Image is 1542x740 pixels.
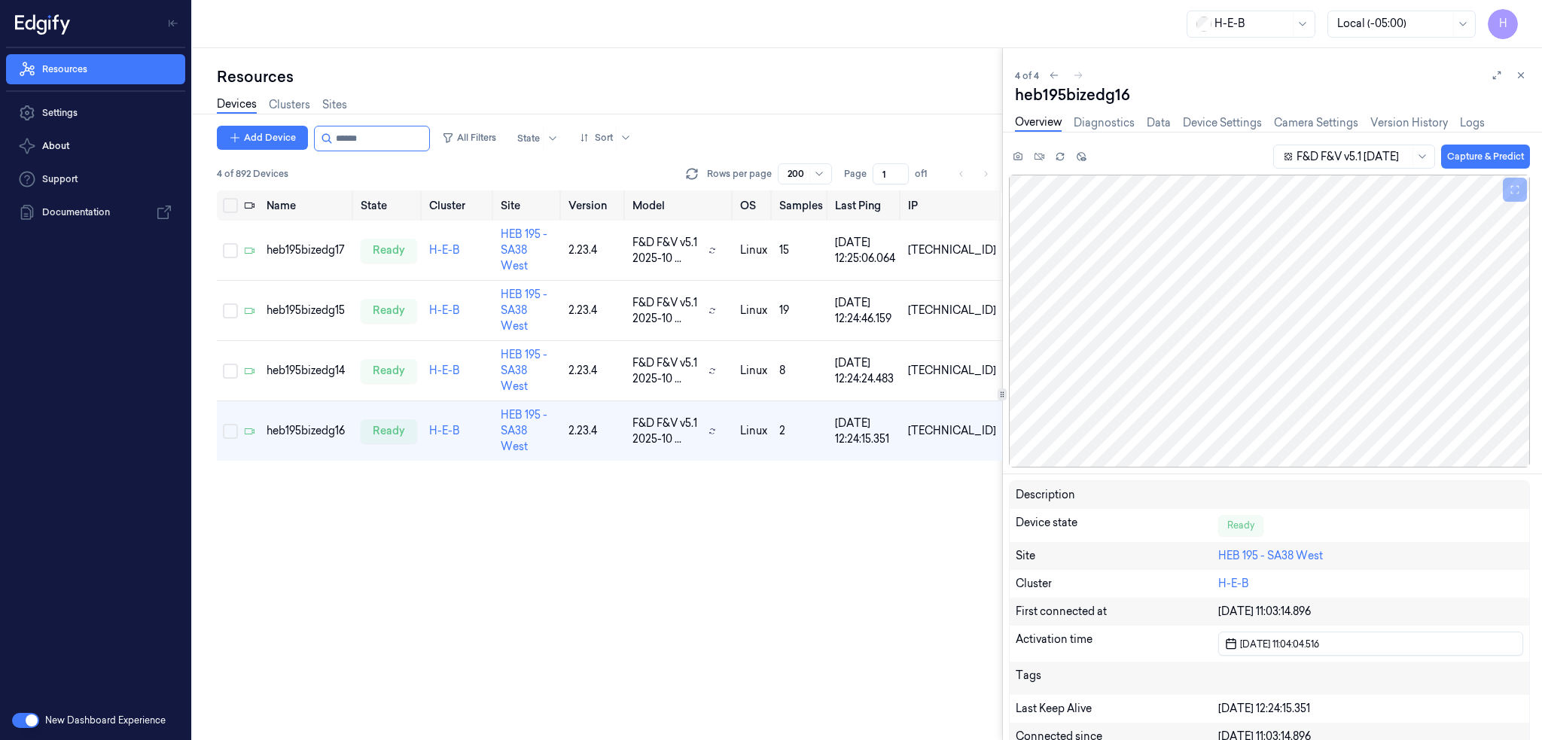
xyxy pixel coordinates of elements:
[568,363,620,379] div: 2.23.4
[6,131,185,161] button: About
[217,66,1002,87] div: Resources
[1218,701,1523,717] div: [DATE] 12:24:15.351
[6,98,185,128] a: Settings
[902,190,1002,221] th: IP
[1370,115,1448,131] a: Version History
[495,190,562,221] th: Site
[562,190,626,221] th: Version
[829,190,902,221] th: Last Ping
[740,242,767,258] p: linux
[429,243,460,257] a: H-E-B
[1218,632,1523,656] button: [DATE] 11:04:04.516
[632,295,702,327] span: F&D F&V v5.1 2025-10 ...
[501,348,547,393] a: HEB 195 - SA38 West
[915,167,939,181] span: of 1
[908,423,996,439] div: [TECHNICAL_ID]
[1074,115,1135,131] a: Diagnostics
[740,423,767,439] p: linux
[1015,114,1062,132] a: Overview
[779,242,823,258] div: 15
[501,227,547,273] a: HEB 195 - SA38 West
[1016,701,1219,717] div: Last Keep Alive
[6,164,185,194] a: Support
[734,190,773,221] th: OS
[267,242,349,258] div: heb195bizedg17
[501,288,547,333] a: HEB 195 - SA38 West
[322,97,347,113] a: Sites
[568,423,620,439] div: 2.23.4
[740,303,767,318] p: linux
[1147,115,1171,131] a: Data
[161,11,185,35] button: Toggle Navigation
[1441,145,1530,169] button: Capture & Predict
[355,190,423,221] th: State
[779,303,823,318] div: 19
[1016,604,1219,620] div: First connected at
[361,299,417,323] div: ready
[1016,668,1219,689] div: Tags
[223,424,238,439] button: Select row
[436,126,502,150] button: All Filters
[1016,487,1219,503] div: Description
[626,190,734,221] th: Model
[223,243,238,258] button: Select row
[1274,115,1358,131] a: Camera Settings
[267,363,349,379] div: heb195bizedg14
[835,416,896,447] div: [DATE] 12:24:15.351
[217,96,257,114] a: Devices
[217,167,288,181] span: 4 of 892 Devices
[1016,576,1219,592] div: Cluster
[773,190,829,221] th: Samples
[361,419,417,443] div: ready
[707,167,772,181] p: Rows per page
[835,235,896,266] div: [DATE] 12:25:06.064
[501,408,547,453] a: HEB 195 - SA38 West
[1016,548,1219,564] div: Site
[908,363,996,379] div: [TECHNICAL_ID]
[568,242,620,258] div: 2.23.4
[779,363,823,379] div: 8
[908,303,996,318] div: [TECHNICAL_ID]
[1460,115,1485,131] a: Logs
[568,303,620,318] div: 2.23.4
[361,239,417,263] div: ready
[267,423,349,439] div: heb195bizedg16
[429,424,460,437] a: H-E-B
[6,54,185,84] a: Resources
[632,235,702,266] span: F&D F&V v5.1 2025-10 ...
[423,190,495,221] th: Cluster
[1015,69,1039,82] span: 4 of 4
[6,197,185,227] a: Documentation
[1218,577,1249,590] a: H-E-B
[223,198,238,213] button: Select all
[844,167,867,181] span: Page
[1016,632,1219,656] div: Activation time
[223,303,238,318] button: Select row
[361,359,417,383] div: ready
[740,363,767,379] p: linux
[908,242,996,258] div: [TECHNICAL_ID]
[429,303,460,317] a: H-E-B
[429,364,460,377] a: H-E-B
[1218,549,1323,562] a: HEB 195 - SA38 West
[1015,84,1530,105] div: heb195bizedg16
[835,295,896,327] div: [DATE] 12:24:46.159
[1218,515,1263,536] div: Ready
[951,163,996,184] nav: pagination
[835,355,896,387] div: [DATE] 12:24:24.483
[632,355,702,387] span: F&D F&V v5.1 2025-10 ...
[1488,9,1518,39] button: H
[1183,115,1262,131] a: Device Settings
[267,303,349,318] div: heb195bizedg15
[632,416,702,447] span: F&D F&V v5.1 2025-10 ...
[269,97,310,113] a: Clusters
[217,126,308,150] button: Add Device
[1237,637,1319,651] span: [DATE] 11:04:04.516
[261,190,355,221] th: Name
[1016,515,1219,536] div: Device state
[1218,604,1523,620] div: [DATE] 11:03:14.896
[779,423,823,439] div: 2
[223,364,238,379] button: Select row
